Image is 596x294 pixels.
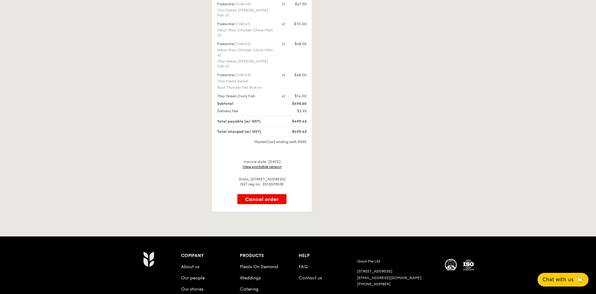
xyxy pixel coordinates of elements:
div: Products [240,251,299,260]
div: $14.00 [295,94,307,99]
div: Help [299,251,357,260]
a: View printable version [243,165,282,169]
div: $3.95 [278,109,310,114]
div: Fivesome [217,2,274,7]
div: Thai Green [PERSON_NAME] Fish x5 [217,8,274,18]
span: Total payable (w/ GST) [217,119,261,124]
div: Thai Fiesta Salad [217,79,274,84]
div: $495.50 [278,101,310,106]
a: Contact us [299,275,322,281]
img: MUIS Halal Certified [445,259,457,271]
img: ISO Certified [462,259,475,271]
div: Fivesome [217,41,274,46]
button: Cancel order [237,194,286,204]
div: x1 [282,2,285,7]
div: Company [181,251,240,260]
a: [PHONE_NUMBER] [357,282,390,286]
a: Catering [240,287,258,292]
a: Weddings [240,275,261,281]
div: $68.50 [295,41,307,46]
div: $499.45 [278,119,310,124]
div: $499.45 [278,129,310,134]
span: (1768142) [234,42,251,46]
div: Total charged (w/ GST) [213,129,278,134]
span: Chat with us [542,276,574,283]
div: Grain Pte Ltd [357,259,437,264]
a: Our people [181,275,205,281]
div: Delivery fee [213,109,278,114]
div: x1 [282,72,285,77]
span: (1768140) [234,2,251,6]
div: Hikari Miso Chicken Chow Mein x5 [217,28,274,38]
div: Subtotal [213,101,278,106]
div: $70.00 [294,21,307,26]
div: Invoice date: [DATE] [215,159,309,169]
div: Fivesome [217,21,274,26]
span: (1768141) [234,22,250,26]
div: x1 [282,21,285,26]
span: 🦙 [576,276,584,283]
div: $67.50 [295,2,307,7]
a: About us [181,264,199,269]
img: Grain [143,251,154,267]
div: MasterCard ending with 5590 [215,139,309,144]
div: Thai Green [PERSON_NAME] Fish x3 [217,59,274,69]
div: $68.00 [294,72,307,77]
div: Fivesome [217,72,274,77]
a: Meals On Demand [240,264,278,269]
a: Our stories [181,287,203,292]
div: Basil Thunder Tea Rice x4 [217,85,274,90]
span: (1768143) [234,73,251,77]
div: x1 [282,41,285,46]
div: x1 [282,94,285,99]
a: FAQ [299,264,308,269]
div: [STREET_ADDRESS] [357,269,437,274]
div: Hikari Miso Chicken Chow Mein x2 [217,48,274,58]
button: Chat with us🦙 [538,273,589,287]
div: Thai Green Curry Fish [213,94,278,99]
div: Grain, [STREET_ADDRESS] GST reg no: 201332903E [215,177,309,187]
a: [EMAIL_ADDRESS][DOMAIN_NAME] [357,276,421,280]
